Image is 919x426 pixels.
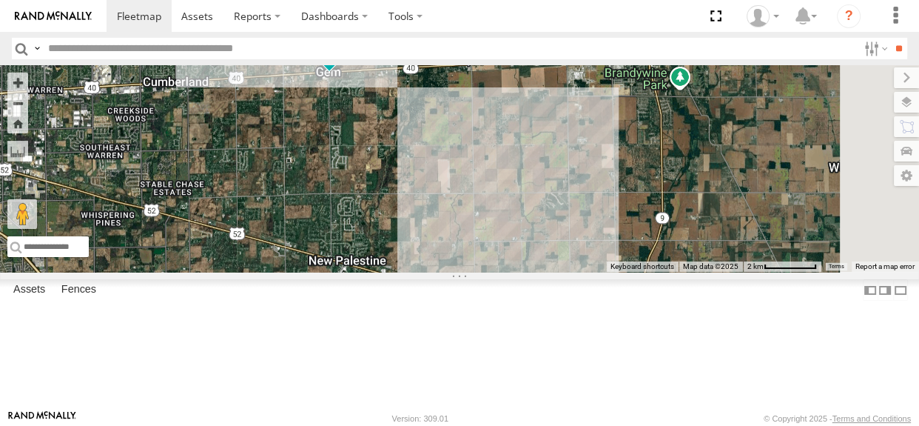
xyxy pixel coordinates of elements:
[858,38,890,59] label: Search Filter Options
[54,280,104,301] label: Fences
[15,11,92,21] img: rand-logo.svg
[863,279,878,301] label: Dock Summary Table to the Left
[6,280,53,301] label: Assets
[741,5,784,27] div: Brandon Hickerson
[829,264,844,270] a: Terms (opens in new tab)
[878,279,892,301] label: Dock Summary Table to the Right
[7,199,37,229] button: Drag Pegman onto the map to open Street View
[837,4,861,28] i: ?
[743,262,821,272] button: Map Scale: 2 km per 68 pixels
[31,38,43,59] label: Search Query
[832,414,911,423] a: Terms and Conditions
[893,279,908,301] label: Hide Summary Table
[610,262,674,272] button: Keyboard shortcuts
[7,73,28,93] button: Zoom in
[7,141,28,162] label: Measure
[747,262,764,270] span: 2 km
[764,414,911,423] div: © Copyright 2025 -
[683,262,738,270] span: Map data ©2025
[392,414,448,423] div: Version: 309.01
[894,165,919,186] label: Map Settings
[8,411,76,426] a: Visit our Website
[855,262,915,270] a: Report a map error
[7,93,28,113] button: Zoom out
[7,113,28,133] button: Zoom Home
